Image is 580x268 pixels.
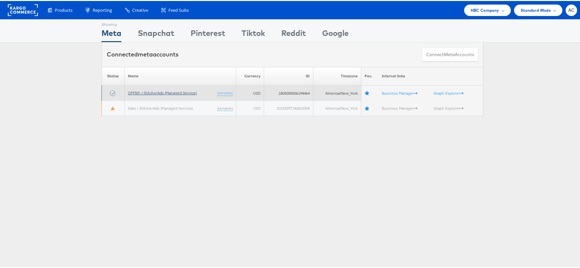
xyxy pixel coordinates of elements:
a: OFF5th / StitcherAds (Managed Service) [128,89,197,94]
span: meta [138,50,153,57]
th: Name [124,66,236,85]
a: Saks / StitcherAds (Managed Service) [128,105,193,110]
span: Products [55,6,72,12]
th: Timezone [313,66,361,85]
div: Google [322,26,349,41]
div: Showing [102,19,121,26]
div: Meta [102,26,121,41]
th: Currency [236,66,264,85]
a: (rename) [217,89,233,95]
span: Standard Mode [521,6,551,13]
div: Tiktok [242,26,265,41]
span: Creative [132,6,148,12]
a: Graph Explorer [433,90,463,95]
span: meta [444,51,455,57]
td: USD [236,100,264,115]
span: HBC Company [471,6,499,13]
a: Business Manager [382,90,417,95]
button: ConnectmetaAccounts [422,46,478,61]
span: AC [568,7,575,11]
span: Reporting [93,6,112,12]
td: America/New_York [313,100,361,115]
td: America/New_York [313,85,361,100]
div: Connected accounts [107,49,179,58]
a: Graph Explorer [433,105,463,110]
div: Reddit [281,26,306,41]
a: Business Manager [382,105,417,110]
th: ID [264,66,313,85]
div: Pinterest [191,26,225,41]
th: Status [102,66,125,85]
span: Feed Suite [168,6,189,12]
a: (rename) [217,105,233,110]
td: USD [236,85,264,100]
div: Snapchat [138,26,174,41]
td: 10159297146815004 [264,100,313,115]
td: 1805005506194464 [264,85,313,100]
